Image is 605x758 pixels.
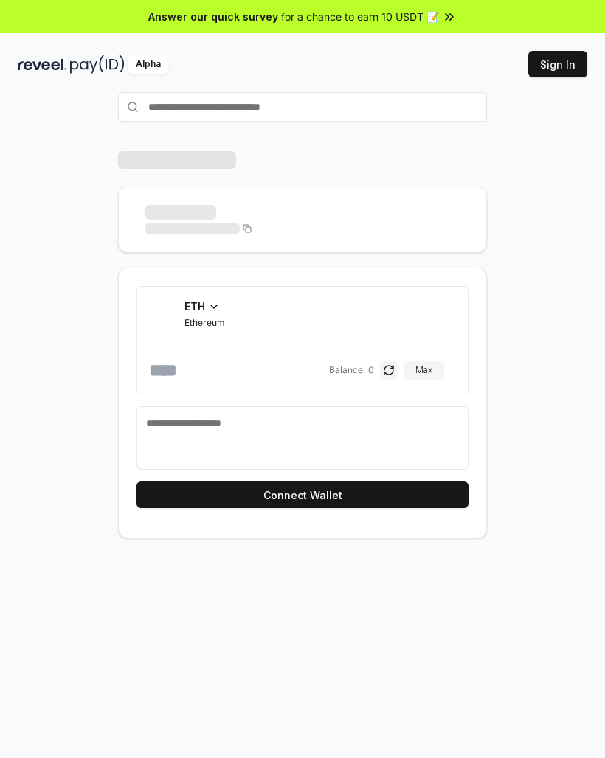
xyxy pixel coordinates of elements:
button: Sign In [528,51,587,77]
div: Alpha [128,55,169,74]
span: 0 [368,364,374,376]
img: reveel_dark [18,55,67,74]
button: Max [404,361,444,379]
span: for a chance to earn 10 USDT 📝 [281,9,439,24]
img: pay_id [70,55,125,74]
span: Balance: [329,364,365,376]
span: Answer our quick survey [148,9,278,24]
button: Connect Wallet [136,481,469,508]
span: Ethereum [184,317,225,329]
span: ETH [184,299,205,314]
